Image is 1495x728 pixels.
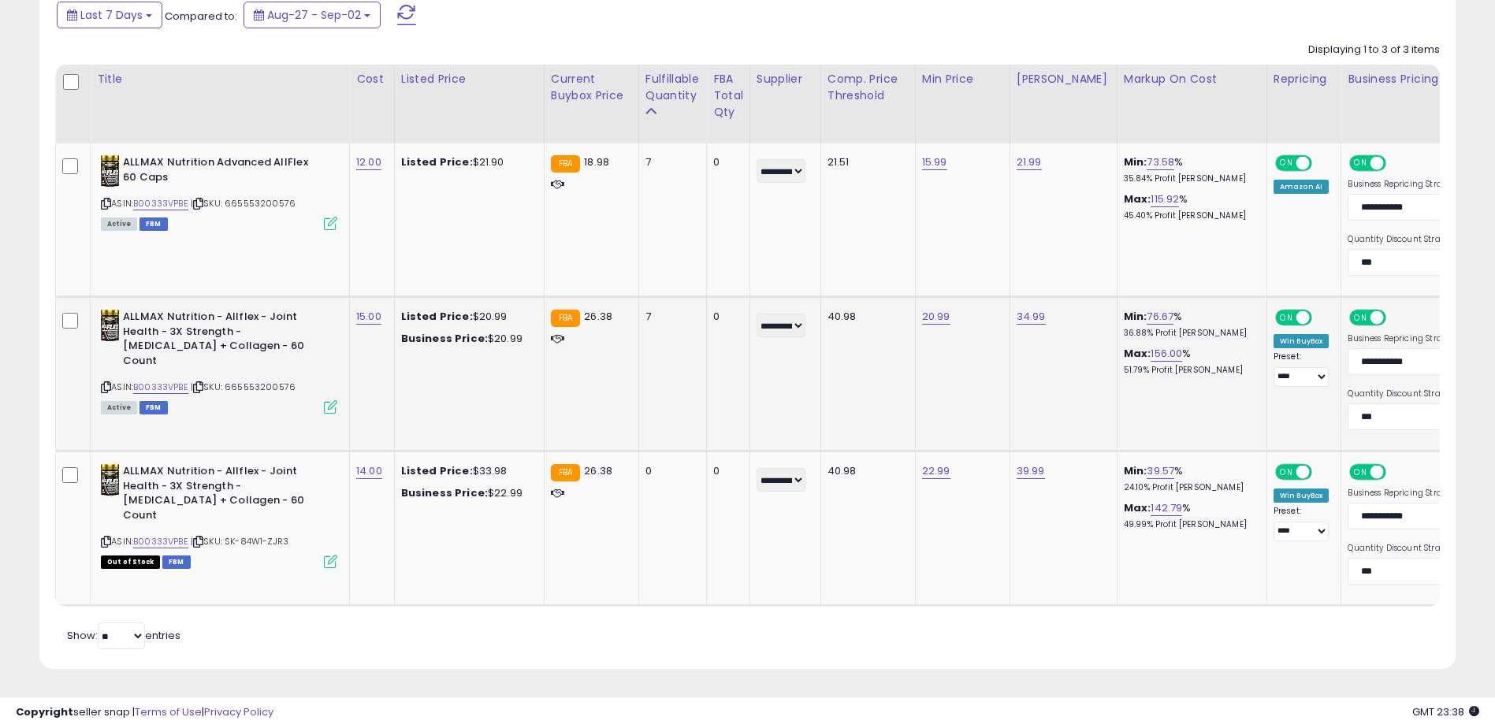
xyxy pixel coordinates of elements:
span: OFF [1310,311,1335,325]
div: ASIN: [101,155,337,228]
div: Win BuyBox [1274,488,1330,503]
span: | SKU: 665553200576 [191,197,296,210]
div: 0 [645,464,694,478]
b: Min: [1124,463,1147,478]
div: Min Price [922,71,1003,87]
div: $20.99 [401,332,532,346]
th: The percentage added to the cost of goods (COGS) that forms the calculator for Min & Max prices. [1117,65,1266,143]
span: ON [1277,466,1296,479]
div: % [1124,310,1255,339]
span: 26.38 [584,463,612,478]
div: Title [97,71,343,87]
div: Preset: [1274,351,1330,387]
div: ASIN: [101,464,337,566]
small: FBA [551,464,580,481]
a: 76.67 [1147,309,1173,325]
span: Last 7 Days [80,7,143,23]
div: 7 [645,310,694,324]
div: Amazon AI [1274,180,1329,194]
div: 0 [713,464,738,478]
span: All listings currently available for purchase on Amazon [101,217,137,231]
div: seller snap | | [16,705,273,720]
span: 2025-09-10 23:38 GMT [1412,704,1479,719]
span: | SKU: 665553200576 [191,381,296,393]
span: ON [1277,311,1296,325]
span: Compared to: [165,9,237,24]
div: $22.99 [401,486,532,500]
div: $33.98 [401,464,532,478]
div: Displaying 1 to 3 of 3 items [1308,43,1440,58]
span: OFF [1384,311,1409,325]
span: All listings currently available for purchase on Amazon [101,401,137,414]
b: ALLMAX Nutrition - Allflex - Joint Health - 3X Strength - [MEDICAL_DATA] + Collagen - 60 Count [123,464,314,526]
b: ALLMAX Nutrition Advanced AllFlex 60 Caps [123,155,314,188]
b: Max: [1124,500,1151,515]
b: Listed Price: [401,463,473,478]
a: 142.79 [1151,500,1182,516]
b: Min: [1124,154,1147,169]
a: B00333VPBE [133,197,188,210]
span: Show: entries [67,628,180,643]
b: Min: [1124,309,1147,324]
span: ON [1277,157,1296,170]
span: 26.38 [584,309,612,324]
div: Fulfillable Quantity [645,71,700,104]
small: FBA [551,155,580,173]
label: Business Repricing Strategy: [1348,333,1462,344]
a: 39.99 [1017,463,1045,479]
div: 40.98 [827,464,903,478]
span: ON [1352,157,1371,170]
img: 51otnPCs3XL._SL40_.jpg [101,155,119,187]
div: Win BuyBox [1274,334,1330,348]
div: $21.90 [401,155,532,169]
span: | SKU: SK-84W1-ZJR3 [191,535,288,548]
div: FBA Total Qty [713,71,743,121]
a: 15.00 [356,309,381,325]
span: FBM [139,401,168,414]
button: Aug-27 - Sep-02 [244,2,381,28]
span: 18.98 [584,154,609,169]
label: Quantity Discount Strategy: [1348,234,1462,245]
div: 0 [713,155,738,169]
b: Max: [1124,191,1151,206]
div: % [1124,155,1255,184]
div: Repricing [1274,71,1335,87]
a: Privacy Policy [204,704,273,719]
span: ON [1352,311,1371,325]
div: Listed Price [401,71,537,87]
small: FBA [551,310,580,327]
div: % [1124,347,1255,376]
b: Listed Price: [401,154,473,169]
a: 14.00 [356,463,382,479]
b: Max: [1124,346,1151,361]
div: 40.98 [827,310,903,324]
label: Quantity Discount Strategy: [1348,388,1462,399]
b: ALLMAX Nutrition - Allflex - Joint Health - 3X Strength - [MEDICAL_DATA] + Collagen - 60 Count [123,310,314,372]
label: Business Repricing Strategy: [1348,488,1462,499]
div: ASIN: [101,310,337,412]
a: 21.99 [1017,154,1042,170]
div: [PERSON_NAME] [1017,71,1110,87]
a: 115.92 [1151,191,1179,207]
span: FBM [162,555,191,569]
div: $20.99 [401,310,532,324]
a: 39.57 [1147,463,1174,479]
a: 15.99 [922,154,947,170]
div: 21.51 [827,155,903,169]
span: ON [1352,466,1371,479]
span: OFF [1310,157,1335,170]
a: 22.99 [922,463,950,479]
a: B00333VPBE [133,381,188,394]
b: Business Price: [401,331,488,346]
p: 35.84% Profit [PERSON_NAME] [1124,173,1255,184]
b: Business Price: [401,485,488,500]
div: Preset: [1274,506,1330,541]
span: All listings that are currently out of stock and unavailable for purchase on Amazon [101,555,160,569]
button: Last 7 Days [57,2,162,28]
label: Quantity Discount Strategy: [1348,543,1462,554]
p: 49.99% Profit [PERSON_NAME] [1124,519,1255,530]
a: Terms of Use [135,704,202,719]
div: % [1124,464,1255,493]
div: 7 [645,155,694,169]
div: Comp. Price Threshold [827,71,909,104]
